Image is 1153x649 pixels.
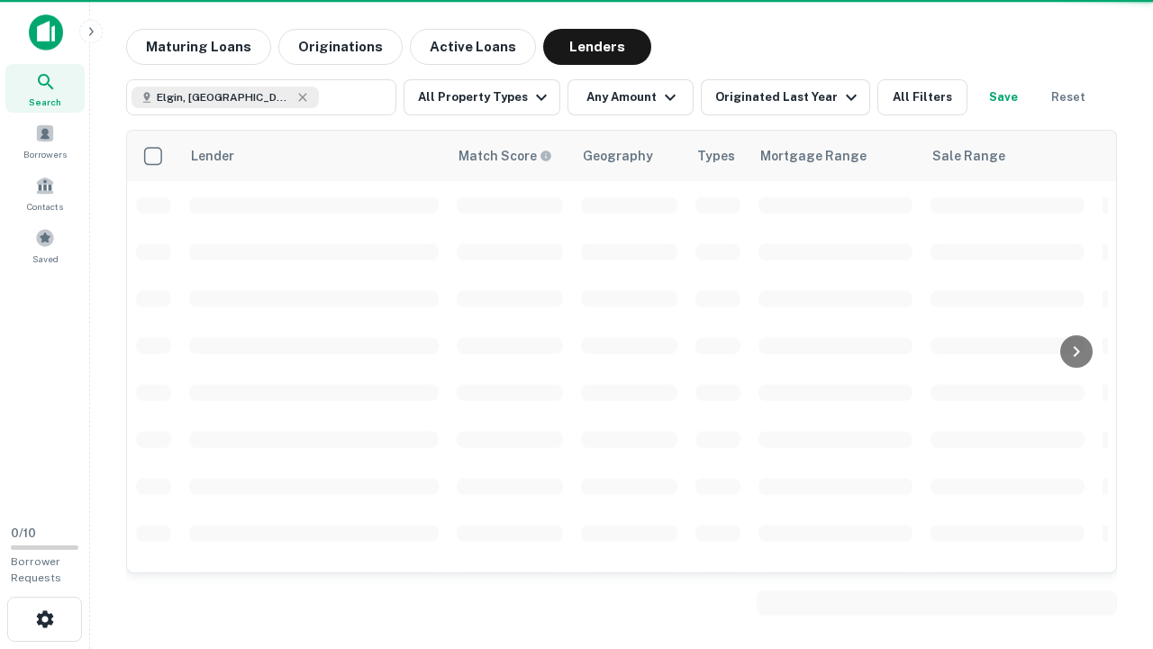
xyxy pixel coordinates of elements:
span: Contacts [27,199,63,214]
a: Saved [5,221,85,270]
div: Mortgage Range [760,145,867,167]
a: Borrowers [5,116,85,165]
a: Contacts [5,169,85,217]
a: Search [5,64,85,113]
button: All Property Types [404,79,560,115]
h6: Match Score [458,146,549,166]
button: Reset [1040,79,1097,115]
span: Elgin, [GEOGRAPHIC_DATA], [GEOGRAPHIC_DATA] [157,89,292,105]
span: Search [29,95,61,109]
div: Originated Last Year [715,87,862,108]
button: Originations [278,29,403,65]
th: Capitalize uses an advanced AI algorithm to match your search with the best lender. The match sco... [448,131,572,181]
button: Any Amount [567,79,694,115]
button: Save your search to get updates of matches that match your search criteria. [975,79,1032,115]
th: Mortgage Range [749,131,921,181]
th: Sale Range [921,131,1094,181]
th: Types [686,131,749,181]
div: Capitalize uses an advanced AI algorithm to match your search with the best lender. The match sco... [458,146,552,166]
div: Types [697,145,735,167]
div: Sale Range [932,145,1005,167]
button: All Filters [877,79,967,115]
th: Geography [572,131,686,181]
button: Originated Last Year [701,79,870,115]
iframe: Chat Widget [1063,505,1153,591]
button: Active Loans [410,29,536,65]
div: Geography [583,145,653,167]
button: Maturing Loans [126,29,271,65]
th: Lender [180,131,448,181]
img: capitalize-icon.png [29,14,63,50]
span: Saved [32,251,59,266]
div: Lender [191,145,234,167]
button: Lenders [543,29,651,65]
span: Borrower Requests [11,555,61,584]
span: Borrowers [23,147,67,161]
span: 0 / 10 [11,526,36,540]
